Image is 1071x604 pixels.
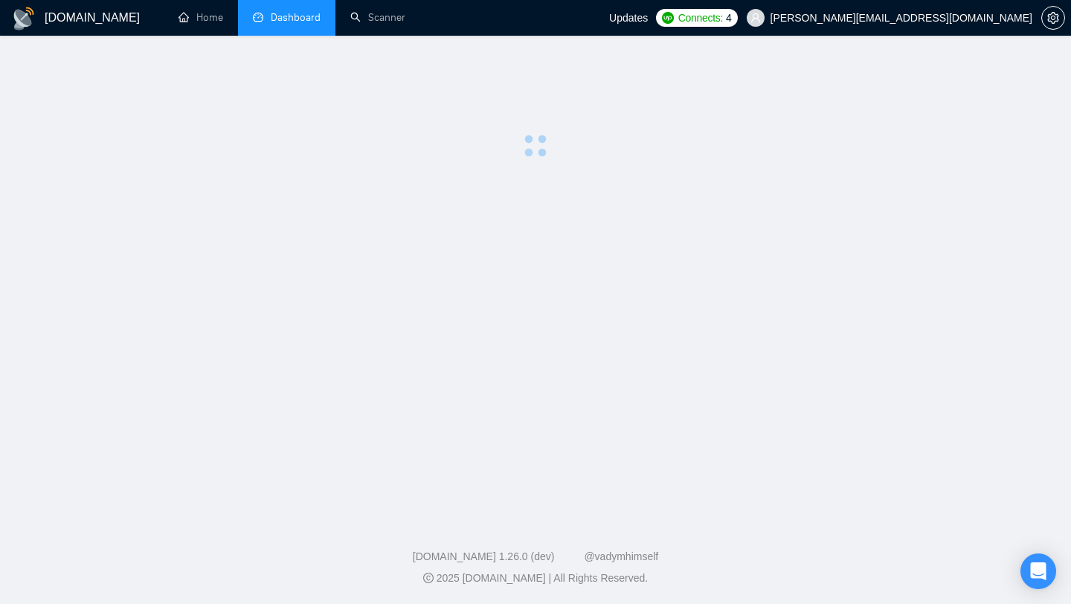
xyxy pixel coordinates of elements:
[662,12,674,24] img: upwork-logo.png
[584,550,658,562] a: @vadymhimself
[271,11,321,24] span: Dashboard
[726,10,732,26] span: 4
[1041,12,1065,24] a: setting
[678,10,723,26] span: Connects:
[178,11,223,24] a: homeHome
[1020,553,1056,589] div: Open Intercom Messenger
[12,571,1059,586] div: 2025 [DOMAIN_NAME] | All Rights Reserved.
[413,550,555,562] a: [DOMAIN_NAME] 1.26.0 (dev)
[350,11,405,24] a: searchScanner
[253,12,263,22] span: dashboard
[750,13,761,23] span: user
[423,573,434,583] span: copyright
[1041,6,1065,30] button: setting
[609,12,648,24] span: Updates
[12,7,36,30] img: logo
